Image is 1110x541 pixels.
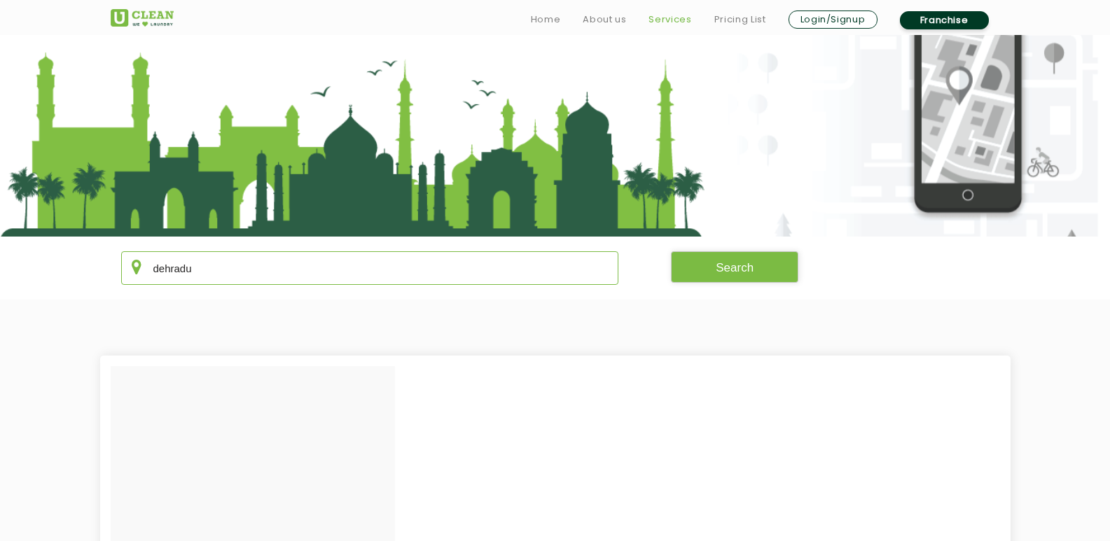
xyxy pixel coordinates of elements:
[121,251,619,285] input: Enter city/area/pin Code
[714,11,766,28] a: Pricing List
[789,10,877,29] a: Login/Signup
[671,251,798,283] button: Search
[111,9,174,27] img: UClean Laundry and Dry Cleaning
[648,11,691,28] a: Services
[583,11,626,28] a: About us
[531,11,561,28] a: Home
[900,11,989,29] a: Franchise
